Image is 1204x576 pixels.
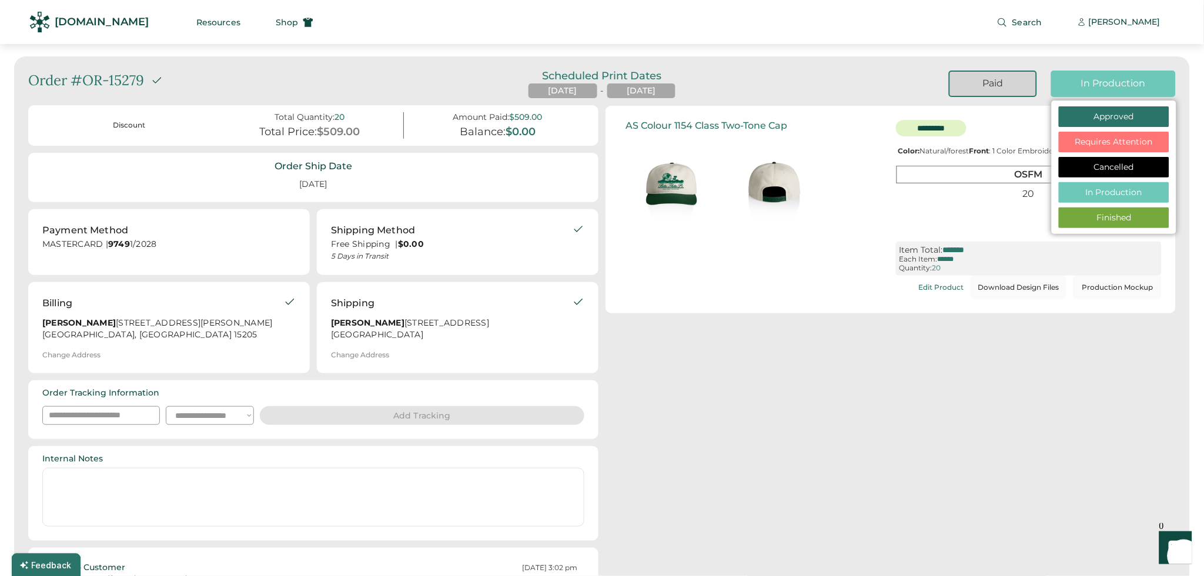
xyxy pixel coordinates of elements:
button: Add Tracking [260,406,584,425]
div: 20 [897,186,1161,202]
div: Natural/forest : 1 Color Embroidery | [896,147,1162,155]
div: Payment Method [42,223,128,237]
span: Search [1012,18,1042,26]
div: 5 Days in Transit [331,252,573,261]
div: Edit Product [919,283,964,292]
button: Production Mockup [1073,276,1162,299]
div: OSFM [897,166,1161,183]
strong: Front [969,146,989,155]
span: Shop [276,18,298,26]
div: Cancelled [1069,162,1159,173]
div: Change Address [42,351,101,359]
img: generate-image [620,136,723,239]
img: Rendered Logo - Screens [29,12,50,32]
div: Paid [964,77,1022,90]
div: Finished [1069,212,1159,224]
div: Discount [49,120,209,130]
div: Shipping [331,296,374,310]
div: Each Item: [899,255,938,263]
div: [STREET_ADDRESS] [GEOGRAPHIC_DATA] [331,317,573,344]
div: Free Shipping | [331,239,573,250]
div: Shipping Method [331,223,415,237]
div: Total Price: [259,126,317,139]
strong: $0.00 [398,239,424,249]
div: Quantity: [899,264,932,272]
div: Total Quantity: [275,112,335,122]
iframe: Front Chat [1148,523,1199,574]
button: Download Design Files [971,276,1066,299]
img: generate-image [723,136,825,239]
strong: [PERSON_NAME] [331,317,404,328]
div: 20 [335,112,345,122]
div: Internal Notes [42,453,103,465]
div: Item Total: [899,245,943,255]
div: [DATE] 3:02 pm [522,563,577,573]
div: Order Ship Date [275,160,352,173]
div: 20 [932,264,941,272]
button: Shop [262,11,327,34]
div: $509.00 [510,112,543,122]
div: Order #OR-15279 [28,71,144,91]
strong: [PERSON_NAME] [42,317,116,328]
div: $509.00 [317,126,360,139]
div: Amount Paid: [453,112,510,122]
div: Note to Customer [49,562,125,574]
div: [PERSON_NAME] [1089,16,1160,28]
div: In Production [1065,77,1162,90]
div: [DATE] [286,174,342,195]
div: Approved [1069,111,1159,123]
div: Requires Attention [1069,136,1159,148]
strong: 9749 [108,239,130,249]
div: MASTERCARD | 1/2028 [42,239,296,253]
div: Billing [42,296,72,310]
div: - [601,85,604,97]
div: [DATE] [627,85,655,97]
div: AS Colour 1154 Class Two-Tone Cap [626,120,788,131]
div: Order Tracking Information [42,387,159,399]
div: Scheduled Print Dates [529,71,675,81]
div: Balance: [460,126,506,139]
div: In Production [1069,187,1159,199]
div: $0.00 [506,126,536,139]
div: [DOMAIN_NAME] [55,15,149,29]
button: Resources [182,11,255,34]
div: [STREET_ADDRESS][PERSON_NAME] [GEOGRAPHIC_DATA], [GEOGRAPHIC_DATA] 15205 [42,317,284,344]
button: Search [983,11,1056,34]
div: Change Address [331,351,389,359]
strong: Color: [898,146,920,155]
div: [DATE] [549,85,577,97]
